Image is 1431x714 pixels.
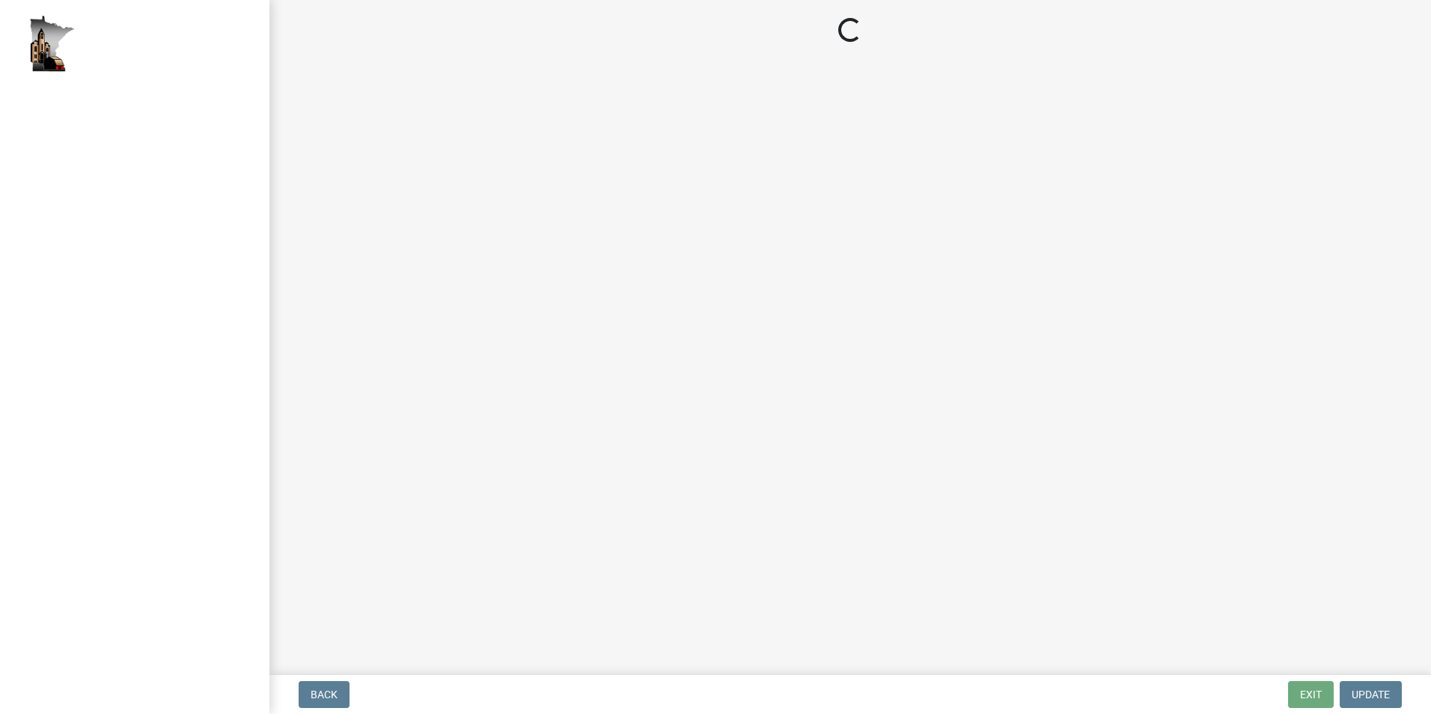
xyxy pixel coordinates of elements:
[299,681,350,708] button: Back
[1340,681,1402,708] button: Update
[30,16,75,72] img: Houston County, Minnesota
[1352,689,1390,701] span: Update
[311,689,338,701] span: Back
[1288,681,1334,708] button: Exit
